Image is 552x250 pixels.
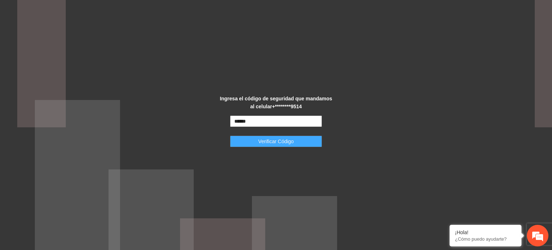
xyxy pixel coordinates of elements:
button: Verificar Código [230,136,322,147]
textarea: Escriba su mensaje y pulse “Intro” [4,171,137,196]
strong: Ingresa el código de seguridad que mandamos al celular +********9514 [220,96,332,109]
div: ¡Hola! [455,229,516,235]
span: Verificar Código [258,137,294,145]
div: Minimizar ventana de chat en vivo [118,4,135,21]
p: ¿Cómo puedo ayudarte? [455,236,516,242]
span: Estamos en línea. [42,83,99,156]
div: Chatee con nosotros ahora [37,37,121,46]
